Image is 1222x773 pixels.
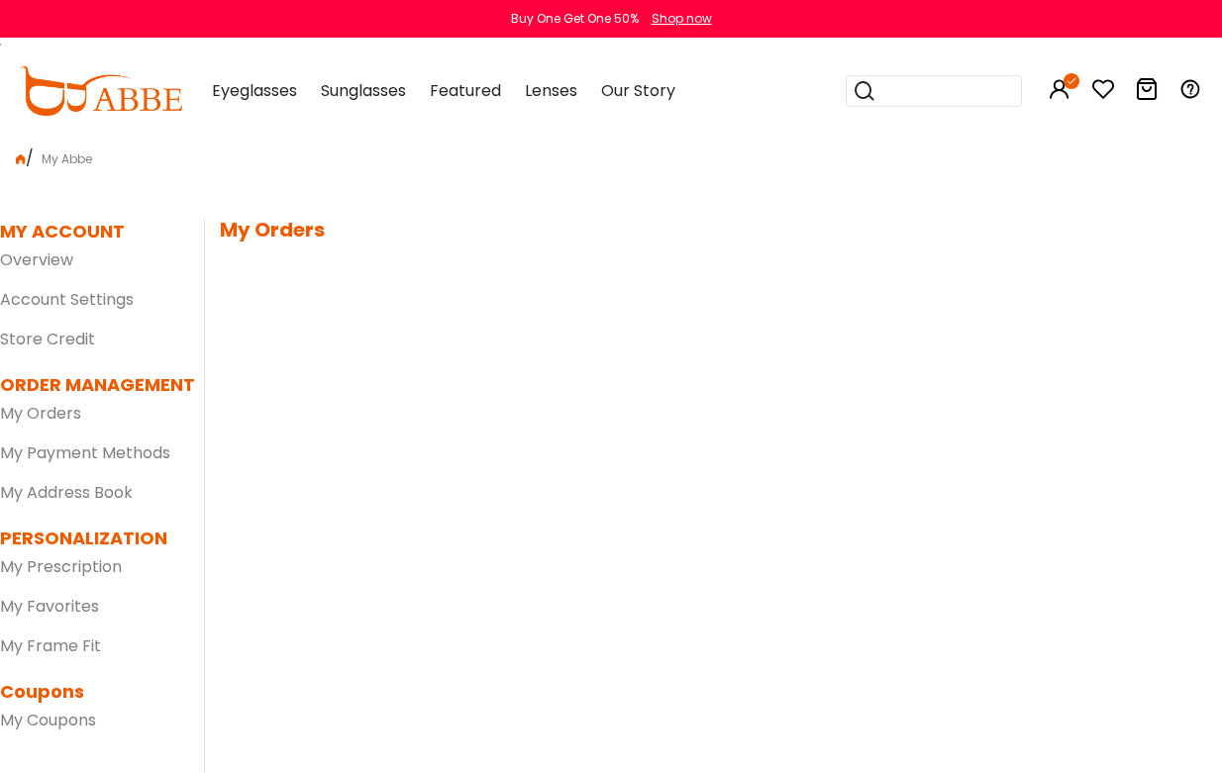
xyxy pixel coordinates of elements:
span: Featured [430,79,501,102]
span: Sunglasses [321,79,406,102]
h5: My Orders [220,218,1222,242]
span: Eyeglasses [212,79,297,102]
span: Lenses [525,79,577,102]
img: abbeglasses.com [20,66,182,116]
div: Shop now [652,10,712,28]
span: My Abbe [34,150,100,167]
div: Buy One Get One 50% [511,10,639,28]
a: Shop now [642,10,712,27]
span: Our Story [601,79,675,102]
img: home.png [16,154,26,164]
